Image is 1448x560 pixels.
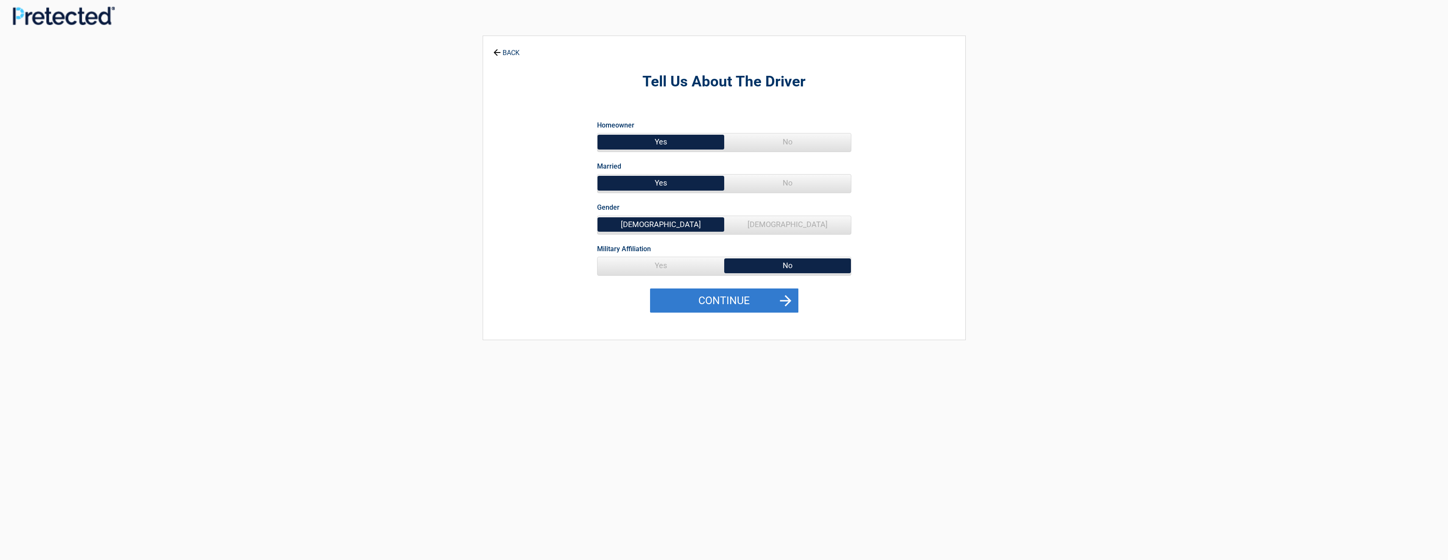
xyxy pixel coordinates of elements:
img: Main Logo [13,6,115,25]
span: Yes [598,257,724,274]
label: Gender [597,202,620,213]
button: Continue [650,288,798,313]
span: [DEMOGRAPHIC_DATA] [598,216,724,233]
span: No [724,133,851,150]
label: Homeowner [597,119,634,131]
span: Yes [598,175,724,191]
label: Married [597,161,621,172]
a: BACK [492,42,521,56]
span: No [724,257,851,274]
span: Yes [598,133,724,150]
h2: Tell Us About The Driver [530,72,919,92]
span: No [724,175,851,191]
span: [DEMOGRAPHIC_DATA] [724,216,851,233]
label: Military Affiliation [597,243,651,255]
